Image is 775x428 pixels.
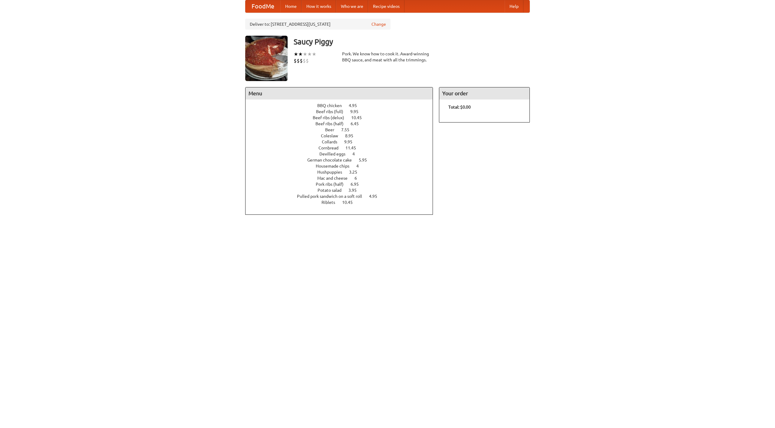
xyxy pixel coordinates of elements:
a: Beef ribs (full) 9.95 [316,109,370,114]
a: BBQ chicken 4.95 [317,103,368,108]
span: Pulled pork sandwich on a soft roll [297,194,368,199]
b: Total: $0.00 [448,105,471,109]
li: ★ [294,51,298,57]
a: Change [371,21,386,27]
span: 4.95 [349,103,363,108]
span: 7.55 [341,127,355,132]
a: Coleslaw 8.95 [321,133,364,138]
span: Cornbread [318,145,345,150]
span: Beer [325,127,340,132]
span: Coleslaw [321,133,344,138]
li: ★ [303,51,307,57]
li: $ [303,57,306,64]
span: Potato salad [318,188,348,193]
a: Pork ribs (half) 6.95 [316,182,370,187]
a: Help [505,0,523,12]
span: 4 [352,152,361,156]
a: Devilled eggs 4 [319,152,366,156]
a: Pulled pork sandwich on a soft roll 4.95 [297,194,388,199]
span: 4.95 [369,194,383,199]
span: 8.95 [345,133,359,138]
li: ★ [307,51,312,57]
div: Pork. We know how to cook it. Award-winning BBQ sauce, and meat with all the trimmings. [342,51,433,63]
li: ★ [298,51,303,57]
a: Potato salad 3.95 [318,188,368,193]
span: Hushpuppies [317,170,348,175]
div: Deliver to: [STREET_ADDRESS][US_STATE] [245,19,391,30]
span: Beef ribs (half) [315,121,350,126]
a: Hushpuppies 3.25 [317,170,368,175]
img: angular.jpg [245,36,288,81]
li: $ [294,57,297,64]
span: Collards [322,139,343,144]
span: 6.95 [351,182,365,187]
span: Mac and cheese [317,176,354,181]
a: How it works [302,0,336,12]
a: Cornbread 11.45 [318,145,367,150]
h4: Your order [439,87,529,100]
a: Collards 9.95 [322,139,364,144]
span: Devilled eggs [319,152,351,156]
li: ★ [312,51,316,57]
a: Riblets 10.45 [322,200,364,205]
li: $ [306,57,309,64]
a: Mac and cheese 6 [317,176,368,181]
span: 10.45 [351,115,368,120]
a: FoodMe [246,0,280,12]
span: 9.95 [344,139,358,144]
span: Pork ribs (half) [316,182,350,187]
a: Who we are [336,0,368,12]
span: 4 [356,164,365,168]
a: German chocolate cake 5.95 [307,158,378,162]
span: BBQ chicken [317,103,348,108]
span: German chocolate cake [307,158,358,162]
a: Beef ribs (half) 6.45 [315,121,370,126]
span: 6 [355,176,363,181]
span: 9.95 [350,109,364,114]
span: Beef ribs (full) [316,109,349,114]
a: Housemade chips 4 [316,164,370,168]
h4: Menu [246,87,433,100]
span: 11.45 [345,145,362,150]
li: $ [300,57,303,64]
a: Beer 7.55 [325,127,361,132]
span: Riblets [322,200,341,205]
span: 3.95 [348,188,363,193]
span: 5.95 [359,158,373,162]
li: $ [297,57,300,64]
span: 3.25 [349,170,363,175]
a: Beef ribs (delux) 10.45 [313,115,373,120]
span: Beef ribs (delux) [313,115,350,120]
h3: Saucy Piggy [294,36,530,48]
span: 10.45 [342,200,359,205]
span: 6.45 [351,121,365,126]
a: Home [280,0,302,12]
span: Housemade chips [316,164,355,168]
a: Recipe videos [368,0,404,12]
